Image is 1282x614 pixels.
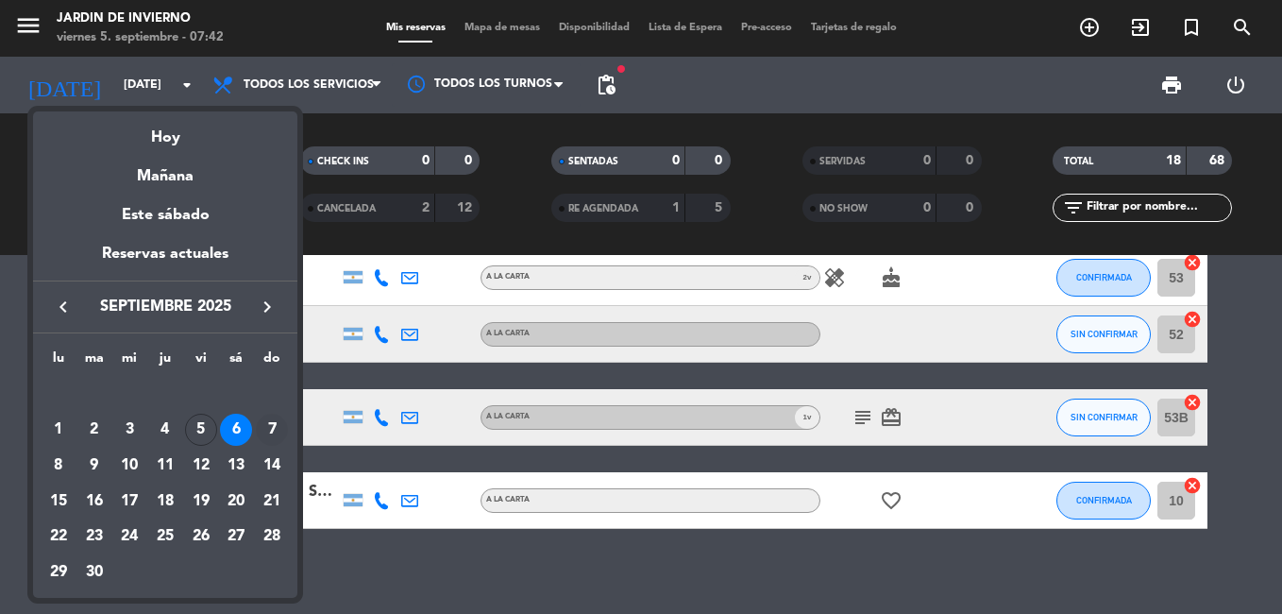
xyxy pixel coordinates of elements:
span: septiembre 2025 [80,295,250,319]
th: sábado [219,348,255,377]
td: 13 de septiembre de 2025 [219,448,255,484]
td: 5 de septiembre de 2025 [183,413,219,449]
div: 22 [42,521,75,554]
td: 11 de septiembre de 2025 [147,448,183,484]
div: 24 [113,521,145,554]
div: 8 [42,450,75,482]
td: 12 de septiembre de 2025 [183,448,219,484]
td: 2 de septiembre de 2025 [76,413,112,449]
td: 4 de septiembre de 2025 [147,413,183,449]
td: 17 de septiembre de 2025 [111,484,147,520]
td: 16 de septiembre de 2025 [76,484,112,520]
td: 18 de septiembre de 2025 [147,484,183,520]
th: viernes [183,348,219,377]
td: 22 de septiembre de 2025 [41,520,76,555]
td: 26 de septiembre de 2025 [183,520,219,555]
td: 24 de septiembre de 2025 [111,520,147,555]
div: 7 [256,414,288,446]
td: SEP. [41,377,290,413]
div: 9 [78,450,110,482]
div: 12 [185,450,217,482]
div: 10 [113,450,145,482]
td: 7 de septiembre de 2025 [254,413,290,449]
div: 18 [149,486,181,518]
div: 26 [185,521,217,554]
td: 19 de septiembre de 2025 [183,484,219,520]
div: 30 [78,556,110,588]
td: 21 de septiembre de 2025 [254,484,290,520]
td: 29 de septiembre de 2025 [41,554,76,590]
td: 30 de septiembre de 2025 [76,554,112,590]
td: 10 de septiembre de 2025 [111,448,147,484]
i: keyboard_arrow_right [256,296,278,318]
th: miércoles [111,348,147,377]
div: Este sábado [33,189,297,242]
div: 3 [113,414,145,446]
div: 20 [220,486,252,518]
div: 29 [42,556,75,588]
div: 14 [256,450,288,482]
div: 27 [220,521,252,554]
button: keyboard_arrow_left [46,295,80,319]
td: 27 de septiembre de 2025 [219,520,255,555]
th: lunes [41,348,76,377]
div: 15 [42,486,75,518]
div: 17 [113,486,145,518]
td: 15 de septiembre de 2025 [41,484,76,520]
div: 19 [185,486,217,518]
th: jueves [147,348,183,377]
div: 16 [78,486,110,518]
div: Mañana [33,150,297,189]
td: 1 de septiembre de 2025 [41,413,76,449]
div: 21 [256,486,288,518]
td: 9 de septiembre de 2025 [76,448,112,484]
div: 5 [185,414,217,446]
td: 20 de septiembre de 2025 [219,484,255,520]
th: domingo [254,348,290,377]
div: Reservas actuales [33,242,297,281]
div: Hoy [33,111,297,150]
td: 25 de septiembre de 2025 [147,520,183,555]
i: keyboard_arrow_left [52,296,75,318]
td: 14 de septiembre de 2025 [254,448,290,484]
div: 11 [149,450,181,482]
div: 23 [78,521,110,554]
button: keyboard_arrow_right [250,295,284,319]
div: 25 [149,521,181,554]
th: martes [76,348,112,377]
td: 28 de septiembre de 2025 [254,520,290,555]
div: 6 [220,414,252,446]
div: 1 [42,414,75,446]
div: 4 [149,414,181,446]
div: 28 [256,521,288,554]
div: 2 [78,414,110,446]
td: 3 de septiembre de 2025 [111,413,147,449]
td: 23 de septiembre de 2025 [76,520,112,555]
div: 13 [220,450,252,482]
td: 8 de septiembre de 2025 [41,448,76,484]
td: 6 de septiembre de 2025 [219,413,255,449]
